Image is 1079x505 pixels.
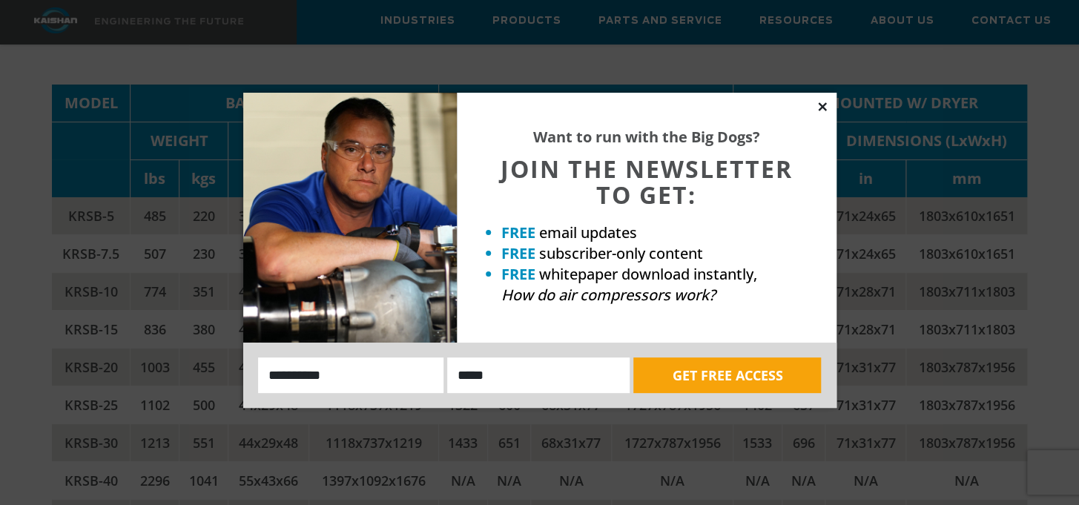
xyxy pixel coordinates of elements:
[816,100,829,113] button: Close
[501,243,535,263] strong: FREE
[633,357,821,393] button: GET FREE ACCESS
[533,127,760,147] strong: Want to run with the Big Dogs?
[447,357,630,393] input: Email
[539,222,637,242] span: email updates
[258,357,444,393] input: Name:
[501,264,535,284] strong: FREE
[539,243,703,263] span: subscriber-only content
[501,222,535,242] strong: FREE
[501,285,716,305] em: How do air compressors work?
[501,153,793,211] span: JOIN THE NEWSLETTER TO GET:
[539,264,757,284] span: whitepaper download instantly,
